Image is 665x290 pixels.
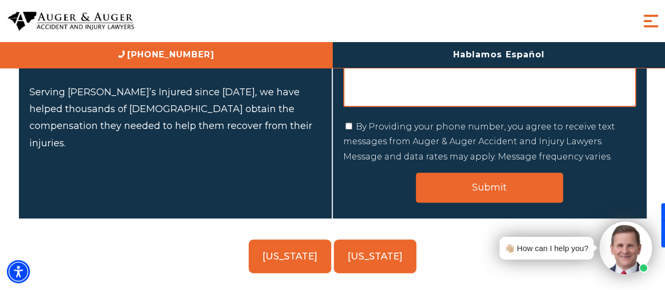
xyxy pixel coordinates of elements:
[343,122,615,162] label: By Providing your phone number, you agree to receive text messages from Auger & Auger Accident an...
[599,222,652,274] img: Intaker widget Avatar
[249,239,331,273] a: [US_STATE]
[29,84,321,152] p: Serving [PERSON_NAME]’s Injured since [DATE], we have helped thousands of [DEMOGRAPHIC_DATA] obta...
[505,241,588,255] div: 👋🏼 How can I help you?
[640,11,661,32] button: Menu
[416,173,563,203] input: Submit
[334,239,416,273] a: [US_STATE]
[7,260,30,283] div: Accessibility Menu
[8,12,134,31] img: Auger & Auger Accident and Injury Lawyers Logo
